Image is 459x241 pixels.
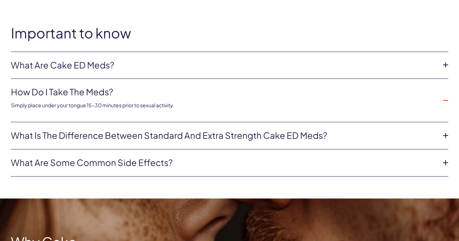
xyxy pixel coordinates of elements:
a: What are some common side effects? [11,157,437,169]
a: What is the difference between Standard and Extra Strength Cake ED meds? [11,129,437,142]
h2: Important to know [11,25,448,41]
a: How do I take the meds? [11,86,437,98]
a: What are Cake ED Meds? [11,59,437,71]
p: Simply place under your tongue 15-30 minutes prior to sexual activity. [11,102,437,109]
